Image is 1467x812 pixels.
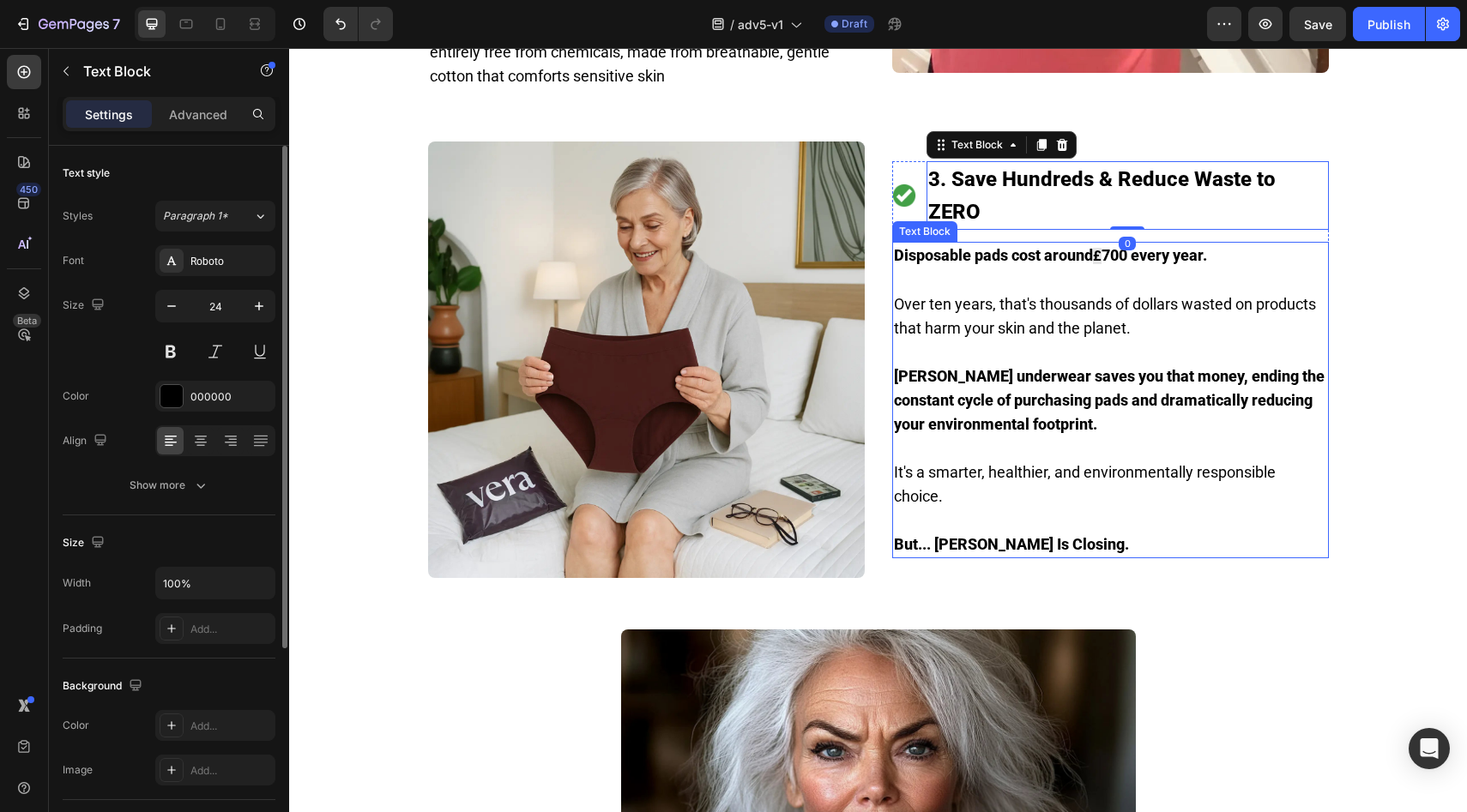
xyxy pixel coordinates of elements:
strong: [PERSON_NAME] underwear saves you that money, ending the constant cycle of purchasing pads and dr... [605,319,1035,385]
div: Color [63,388,89,404]
button: Paragraph 1* [155,201,275,232]
div: Add... [190,622,271,637]
span: Paragraph 1* [163,208,228,224]
div: Beta [13,314,41,328]
p: It's a smarter, healthier, and environmentally responsible choice. [605,412,1038,460]
strong: £ [804,200,812,216]
strong: Disposable pads cost around [605,198,804,216]
div: Show more [130,477,209,494]
span: Draft [842,16,867,32]
strong: 700 every year. [812,198,918,216]
div: Color [63,718,89,733]
div: Add... [190,719,271,734]
div: Text style [63,165,110,181]
button: 7 [7,7,128,41]
input: Auto [156,568,275,598]
div: 0 [830,189,847,202]
div: 450 [16,183,41,196]
div: Size [63,532,108,555]
div: Add... [190,763,271,779]
div: Rich Text Editor. Editing area: main [603,194,1040,510]
div: Undo/Redo [323,7,393,41]
iframe: Design area [289,48,1467,812]
p: Over ten years, that's thousands of dollars wasted on products that harm your skin and the planet. [605,244,1038,292]
p: Advanced [169,105,227,123]
div: Align [63,430,111,453]
span: / [730,15,734,33]
img: gempages_532940531508970503-4f417a48-1876-4c4c-8eed-f4f732298a10.jpg [139,93,576,530]
span: adv5-v1 [738,15,783,33]
div: Font [63,253,84,268]
div: 000000 [190,389,271,405]
div: Text Block [659,89,717,105]
img: gempages_532940531508970503-254d0b2a-af98-4f49-bde7-38a64c1ea4c6.png [603,135,627,159]
div: Background [63,675,146,698]
button: Publish [1353,7,1425,41]
button: Save [1289,7,1346,41]
div: Open Intercom Messenger [1409,728,1450,769]
p: 3. Save Hundreds & Reduce Waste to ZERO [639,115,1038,180]
p: Settings [85,105,133,123]
button: Show more [63,470,275,501]
strong: But... [PERSON_NAME] Is Closing. [605,487,840,505]
div: Size [63,294,108,317]
span: Save [1304,17,1332,32]
div: Padding [63,621,102,636]
p: Text Block [83,61,229,81]
div: Image [63,762,93,778]
div: Width [63,575,91,591]
div: Publish [1367,15,1410,33]
div: Text Block [607,176,665,191]
p: 7 [112,14,120,34]
div: Roboto [190,254,271,269]
div: Styles [63,208,93,224]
